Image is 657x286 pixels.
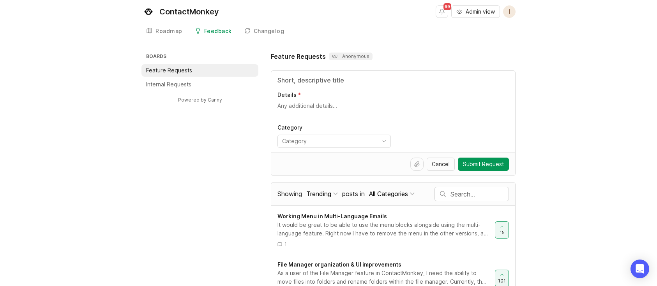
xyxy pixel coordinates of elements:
[190,23,237,39] a: Feedback
[277,221,489,238] div: It would be great to be able to use the menu blocks alongside using the multi-language feature. R...
[145,52,258,63] h3: Boards
[277,261,401,268] span: File Manager organization & UI improvements
[204,28,232,34] div: Feedback
[509,7,510,16] span: I
[378,138,390,144] svg: toggle icon
[306,189,331,198] div: Trending
[284,241,287,247] span: 1
[141,78,258,91] a: Internal Requests
[466,8,495,16] span: Admin view
[498,277,506,284] span: 101
[277,190,302,198] span: Showing
[277,135,391,148] div: toggle menu
[463,160,504,168] span: Submit Request
[436,5,448,18] button: Notifications
[277,124,391,132] p: Category
[155,28,182,34] div: Roadmap
[342,190,365,198] span: posts in
[443,3,451,10] span: 99
[277,213,387,219] span: Working Menu in Multi-Language Emails
[141,5,155,19] img: ContactMonkey logo
[500,229,505,236] span: 15
[427,158,455,171] button: Cancel
[146,81,191,88] p: Internal Requests
[141,23,187,39] a: Roadmap
[277,269,489,286] div: As a user of the File Manager feature in ContactMonkey, I need the ability to move files into fol...
[282,137,377,146] input: Category
[458,158,509,171] button: Submit Request
[432,160,450,168] span: Cancel
[631,260,649,278] div: Open Intercom Messenger
[159,8,219,16] div: ContactMonkey
[146,67,192,74] p: Feature Requests
[277,91,297,99] p: Details
[369,189,408,198] div: All Categories
[141,64,258,77] a: Feature Requests
[177,95,223,104] a: Powered by Canny
[367,189,416,199] button: posts in
[271,52,326,61] h1: Feature Requests
[277,75,509,85] input: Title
[254,28,284,34] div: Changelog
[332,53,369,60] p: Anonymous
[451,5,500,18] button: Admin view
[240,23,289,39] a: Changelog
[305,189,339,199] button: Showing
[277,212,495,247] a: Working Menu in Multi-Language EmailsIt would be great to be able to use the menu blocks alongsid...
[450,190,509,198] input: Search…
[277,102,509,118] textarea: Details
[495,221,509,239] button: 15
[503,5,516,18] button: I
